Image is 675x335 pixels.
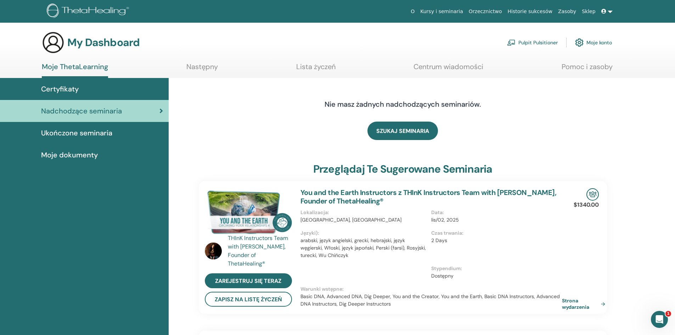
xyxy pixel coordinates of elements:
[296,62,336,76] a: Lista życzeń
[574,201,599,209] p: $1340.00
[431,237,558,244] p: 2 Days
[507,39,516,46] img: chalkboard-teacher.svg
[47,4,131,19] img: logo.png
[205,242,222,259] img: default.jpg
[579,5,598,18] a: Sklep
[507,35,558,50] a: Pulpit Pulsitioner
[41,128,112,138] span: Ukończone seminaria
[466,5,505,18] a: Orzecznictwo
[300,216,427,224] p: [GEOGRAPHIC_DATA], [GEOGRAPHIC_DATA]
[300,188,556,206] a: You and the Earth Instructors z THInK Instructors Team with [PERSON_NAME], Founder of ThetaHealing®
[205,292,292,307] button: Zapisz na listę życzeń
[215,277,281,285] span: Zarejestruj się teraz
[300,209,427,216] p: Lokalizacja :
[575,35,612,50] a: Moje konto
[665,311,671,317] span: 1
[431,209,558,216] p: Data :
[41,106,122,116] span: Nadchodzące seminaria
[313,163,493,175] h3: Przeglądaj te sugerowane seminaria
[376,127,429,135] span: SZUKAJ SEMINARIA
[42,62,108,78] a: Moje ThetaLearning
[431,229,558,237] p: Czas trwania :
[300,293,562,308] p: Basic DNA, Advanced DNA, Dig Deeper, You and the Creator, You and the Earth, Basic DNA Instructor...
[505,5,555,18] a: Historie sukcesów
[228,234,293,268] a: THInK Instructors Team with [PERSON_NAME], Founder of ThetaHealing®
[408,5,417,18] a: O
[186,62,218,76] a: Następny
[291,100,514,108] h4: Nie masz żadnych nadchodzących seminariów.
[555,5,579,18] a: Zasoby
[651,311,668,328] iframe: Intercom live chat
[41,150,98,160] span: Moje dokumenty
[367,122,438,140] a: SZUKAJ SEMINARIA
[41,84,79,94] span: Certyfikaty
[300,285,562,293] p: Warunki wstępne :
[586,188,599,201] img: In-Person Seminar
[417,5,466,18] a: Kursy i seminaria
[575,37,584,49] img: cog.svg
[205,273,292,288] a: Zarejestruj się teraz
[42,31,64,54] img: generic-user-icon.jpg
[431,272,558,280] p: Dostępny
[205,188,292,236] img: You and the Earth Instructors
[431,265,558,272] p: Stypendium :
[431,216,558,224] p: lis/02, 2025
[414,62,483,76] a: Centrum wiadomości
[67,36,140,49] h3: My Dashboard
[562,297,608,310] a: Strona wydarzenia
[300,229,427,237] p: Języki) :
[562,62,613,76] a: Pomoc i zasoby
[300,237,427,259] p: arabski, język angielski, grecki, hebrajski, język węgierski, Włoski, język japoński, Perski (far...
